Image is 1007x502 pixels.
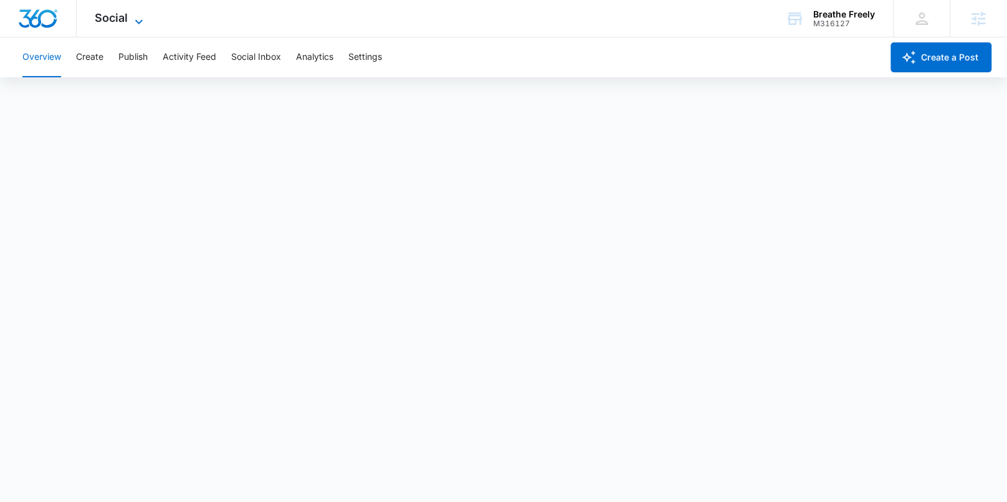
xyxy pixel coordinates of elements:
button: Overview [22,37,61,77]
button: Create a Post [891,42,992,72]
button: Publish [118,37,148,77]
button: Analytics [296,37,333,77]
button: Activity Feed [163,37,216,77]
button: Settings [348,37,382,77]
button: Social Inbox [231,37,281,77]
div: account name [814,9,876,19]
span: Social [95,11,128,24]
div: account id [814,19,876,28]
button: Create [76,37,103,77]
